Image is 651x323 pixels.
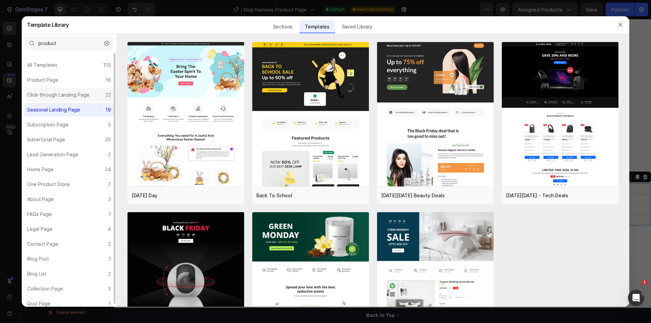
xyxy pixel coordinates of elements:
[177,11,424,19] p: {{product.metafields.custom.products_feature_notes_3| metafield_tag}}
[105,136,111,144] div: 20
[268,20,298,34] div: Sections
[27,121,68,129] div: Subscription Page
[108,225,111,233] div: 4
[27,76,58,84] div: Product Page
[105,106,111,114] div: 19
[108,210,111,218] div: 1
[108,121,111,129] div: 5
[255,183,291,188] div: Drop element here
[105,76,111,84] div: 16
[299,20,335,34] div: Templates
[27,285,63,293] div: Collection Page
[108,270,111,278] div: 2
[27,165,54,174] div: Home Page
[27,61,57,69] div: All Templates
[27,240,58,248] div: Contact Page
[27,210,52,218] div: FAQs Page
[108,300,111,308] div: 1
[192,240,239,246] span: inspired by CRO experts
[108,285,111,293] div: 3
[104,59,162,75] div: {{product.metafields.custom.buttom_video_2| metafield_tag}}
[27,91,90,99] div: Click-through Landing Page
[177,88,424,96] p: {{product.metafields.custom.customer_review_h3_3| metafield_tag}}
[108,195,111,203] div: 3
[24,37,114,50] input: E.g.: Black Friday, Sale, etc.
[177,100,424,108] p: {{product.metafields.custom.products_feature_notes_2| metafield_tag}}
[256,191,292,200] div: Back To School
[195,231,236,238] div: Choose templates
[105,165,111,174] div: 24
[506,191,568,200] div: [DATE][DATE] - Tech Deals
[628,290,644,306] iframe: Intercom live chat
[27,195,54,203] div: About Page
[27,150,78,159] div: Lead Generation Page
[27,106,80,114] div: Seasonal Landing Page
[108,240,111,248] div: 2
[403,155,426,161] div: Section 10
[177,31,424,39] p: {{product.metafields.custom.customer_review_post_time_2| metafield_tag}}
[438,155,481,161] p: Create Theme Section
[108,180,111,188] div: 7
[293,240,344,246] span: then drag & drop elements
[27,225,53,233] div: Legal Page
[177,120,424,128] p: {{product.metafields.custom.customer_review_post_time_3| metafield_tag}}
[132,191,157,200] div: [DATE] Day
[486,154,516,162] button: AI Content
[27,16,69,34] h2: Template Library
[381,191,445,200] div: [DATE][DATE] Beauty Deals
[27,300,51,308] div: Quiz Page
[298,231,340,238] div: Add blank section
[177,67,300,84] p: {{product.metafields.custom.customer_reviews_name_3| metafield_tag}}
[108,255,111,263] div: 1
[105,91,111,99] div: 22
[252,293,284,300] div: Back to Top ↑
[103,61,111,69] div: 115
[642,280,647,285] span: 1
[108,150,111,159] div: 2
[27,255,49,263] div: Blog Post
[249,231,284,238] div: Generate layout
[27,180,70,188] div: One Product Store
[27,136,65,144] div: Advertorial Page
[27,270,46,278] div: Blog List
[336,20,378,34] div: Saved Library
[248,240,284,246] span: from URL or image
[252,216,284,223] span: Add section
